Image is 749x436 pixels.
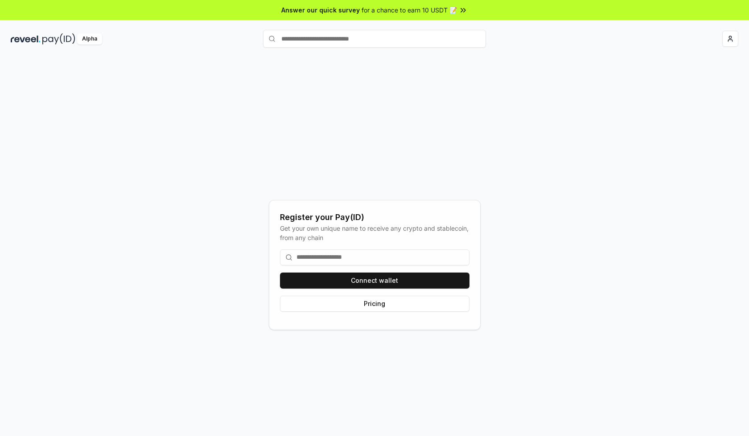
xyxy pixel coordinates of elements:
[42,33,75,45] img: pay_id
[280,224,469,242] div: Get your own unique name to receive any crypto and stablecoin, from any chain
[11,33,41,45] img: reveel_dark
[280,211,469,224] div: Register your Pay(ID)
[281,5,360,15] span: Answer our quick survey
[77,33,102,45] div: Alpha
[280,273,469,289] button: Connect wallet
[280,296,469,312] button: Pricing
[362,5,457,15] span: for a chance to earn 10 USDT 📝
